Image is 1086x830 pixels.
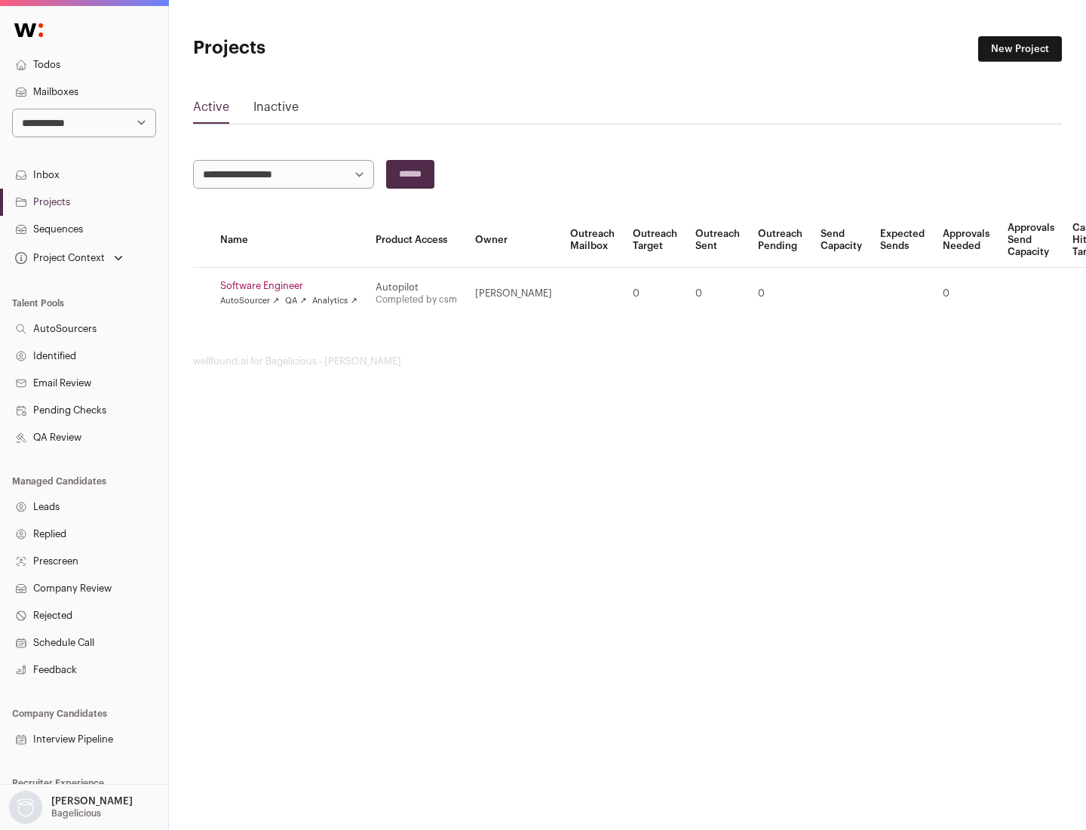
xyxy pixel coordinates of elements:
[978,36,1062,62] a: New Project
[934,213,999,268] th: Approvals Needed
[466,213,561,268] th: Owner
[193,355,1062,367] footer: wellfound:ai for Bagelicious - [PERSON_NAME]
[193,36,483,60] h1: Projects
[624,268,686,320] td: 0
[811,213,871,268] th: Send Capacity
[934,268,999,320] td: 0
[6,15,51,45] img: Wellfound
[466,268,561,320] td: [PERSON_NAME]
[376,281,457,294] div: Autopilot
[749,268,811,320] td: 0
[999,213,1063,268] th: Approvals Send Capacity
[367,213,466,268] th: Product Access
[193,98,229,122] a: Active
[749,213,811,268] th: Outreach Pending
[12,247,126,269] button: Open dropdown
[624,213,686,268] th: Outreach Target
[51,795,133,807] p: [PERSON_NAME]
[253,98,299,122] a: Inactive
[220,280,357,292] a: Software Engineer
[51,807,101,819] p: Bagelicious
[285,295,306,307] a: QA ↗
[871,213,934,268] th: Expected Sends
[6,791,136,824] button: Open dropdown
[561,213,624,268] th: Outreach Mailbox
[376,295,457,304] a: Completed by csm
[9,791,42,824] img: nopic.png
[211,213,367,268] th: Name
[220,295,279,307] a: AutoSourcer ↗
[686,213,749,268] th: Outreach Sent
[312,295,357,307] a: Analytics ↗
[12,252,105,264] div: Project Context
[686,268,749,320] td: 0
